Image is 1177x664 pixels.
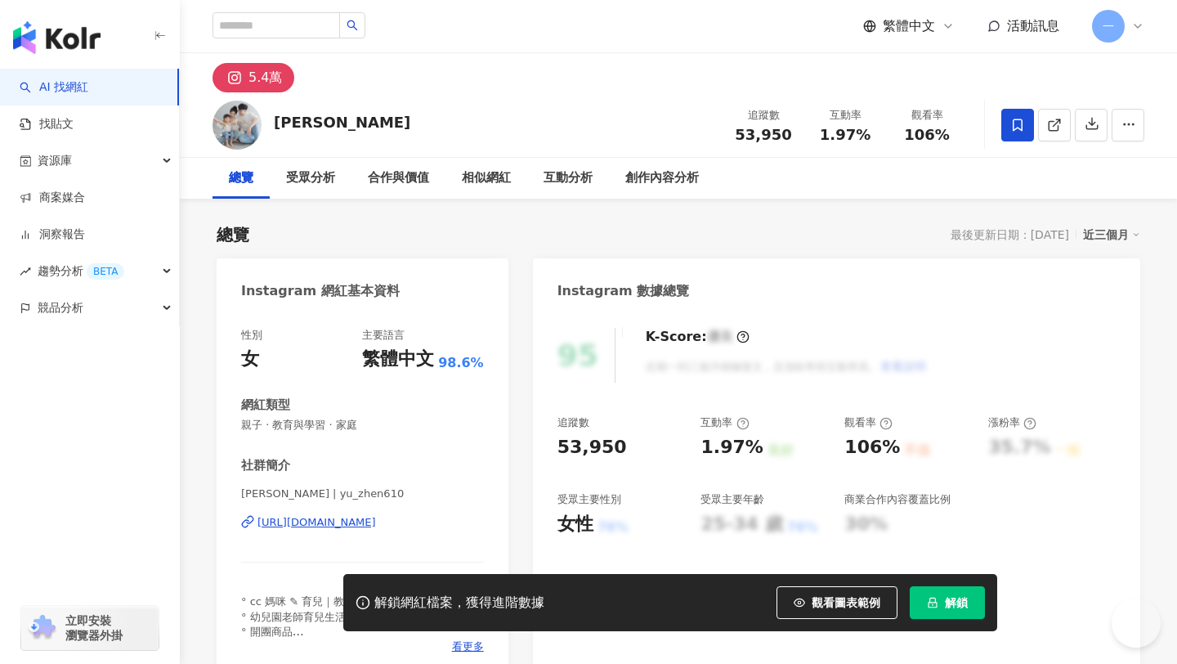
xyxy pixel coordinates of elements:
[951,228,1069,241] div: 最後更新日期：[DATE]
[26,615,58,641] img: chrome extension
[20,116,74,132] a: 找貼文
[241,515,484,530] a: [URL][DOMAIN_NAME]
[625,168,699,188] div: 創作內容分析
[844,415,893,430] div: 觀看率
[20,190,85,206] a: 商案媒合
[274,112,410,132] div: [PERSON_NAME]
[988,415,1036,430] div: 漲粉率
[241,347,259,372] div: 女
[776,586,897,619] button: 觀看圖表範例
[544,168,593,188] div: 互動分析
[241,457,290,474] div: 社群簡介
[700,415,749,430] div: 互動率
[65,613,123,643] span: 立即安裝 瀏覽器外掛
[557,282,690,300] div: Instagram 數據總覽
[368,168,429,188] div: 合作與價值
[945,596,968,609] span: 解鎖
[1083,224,1140,245] div: 近三個月
[700,435,763,460] div: 1.97%
[38,253,124,289] span: 趨勢分析
[38,289,83,326] span: 競品分析
[20,227,85,243] a: 洞察報告
[213,63,294,92] button: 5.4萬
[20,79,88,96] a: searchAI 找網紅
[286,168,335,188] div: 受眾分析
[362,328,405,343] div: 主要語言
[1007,18,1059,34] span: 活動訊息
[241,487,484,501] span: [PERSON_NAME] | yu_zhen610
[904,127,950,143] span: 106%
[248,66,282,89] div: 5.4萬
[13,21,101,54] img: logo
[557,435,627,460] div: 53,950
[820,127,870,143] span: 1.97%
[844,492,951,507] div: 商業合作內容覆蓋比例
[87,263,124,280] div: BETA
[20,266,31,277] span: rise
[735,126,791,143] span: 53,950
[38,142,72,179] span: 資源庫
[229,168,253,188] div: 總覽
[362,347,434,372] div: 繁體中文
[452,639,484,654] span: 看更多
[927,597,938,608] span: lock
[257,515,376,530] div: [URL][DOMAIN_NAME]
[557,512,593,537] div: 女性
[438,354,484,372] span: 98.6%
[462,168,511,188] div: 相似網紅
[1103,17,1114,35] span: 一
[241,282,400,300] div: Instagram 網紅基本資料
[241,418,484,433] span: 親子 · 教育與學習 · 家庭
[217,223,249,246] div: 總覽
[557,492,621,507] div: 受眾主要性別
[732,107,794,123] div: 追蹤數
[241,328,262,343] div: 性別
[646,328,750,346] div: K-Score :
[844,435,900,460] div: 106%
[374,594,544,612] div: 解鎖網紅檔案，獲得進階數據
[812,596,880,609] span: 觀看圖表範例
[896,107,958,123] div: 觀看率
[700,492,764,507] div: 受眾主要年齡
[814,107,876,123] div: 互動率
[213,101,262,150] img: KOL Avatar
[910,586,985,619] button: 解鎖
[557,415,589,430] div: 追蹤數
[241,397,290,414] div: 網紅類型
[883,17,935,35] span: 繁體中文
[21,606,159,650] a: chrome extension立即安裝 瀏覽器外掛
[347,20,358,31] span: search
